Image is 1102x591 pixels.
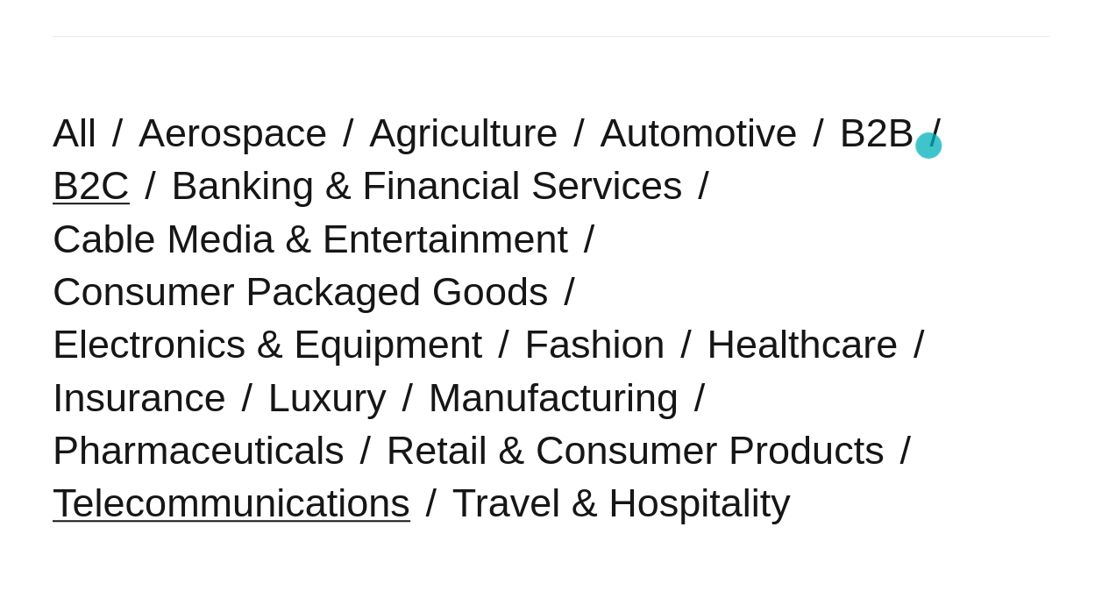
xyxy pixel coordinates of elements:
[139,110,327,155] a: Aerospace
[524,322,665,367] a: Fashion
[53,217,568,261] a: Cable Media & Entertainment
[387,428,885,473] a: Retail & Consumer Products
[53,481,410,525] a: Telecommunications
[53,110,96,155] a: All
[53,375,226,420] a: Insurance
[600,110,797,155] a: Automotive
[839,110,914,155] a: B2B
[53,428,345,473] a: Pharmaceuticals
[707,322,898,367] a: Healthcare
[369,110,558,155] a: Agriculture
[452,481,791,525] a: Travel & Hospitality
[53,163,130,208] a: B2C
[172,163,683,208] a: Banking & Financial Services
[53,322,482,367] a: Electronics & Equipment
[268,375,387,420] a: Luxury
[53,269,548,314] a: Consumer Packaged Goods
[429,375,679,420] a: Manufacturing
